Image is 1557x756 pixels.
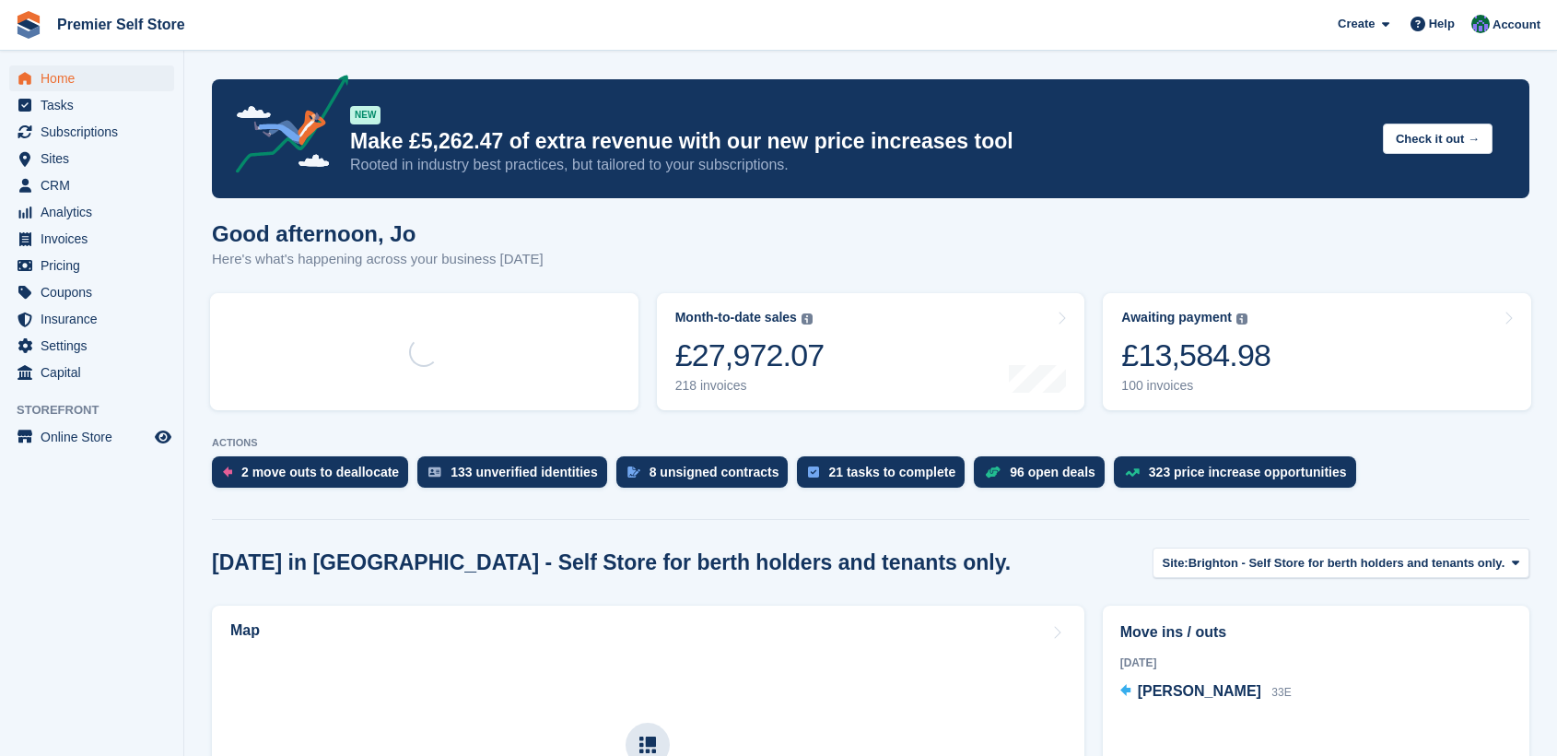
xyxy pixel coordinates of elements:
a: menu [9,92,174,118]
a: menu [9,65,174,91]
h2: [DATE] in [GEOGRAPHIC_DATA] - Self Store for berth holders and tenants only. [212,550,1011,575]
span: Create [1338,15,1375,33]
div: [DATE] [1120,655,1512,671]
span: Online Store [41,424,151,450]
p: ACTIONS [212,437,1529,449]
img: deal-1b604bf984904fb50ccaf53a9ad4b4a5d6e5aea283cecdc64d6e3604feb123c2.svg [985,466,1001,478]
a: 21 tasks to complete [797,456,974,497]
a: Premier Self Store [50,9,193,40]
span: Sites [41,146,151,171]
button: Check it out → [1383,124,1493,154]
img: stora-icon-8386f47178a22dfd0bd8f6a31ec36ba5ce8667c1dd55bd0f319d3a0aa187defe.svg [15,11,42,39]
span: Insurance [41,306,151,332]
a: 8 unsigned contracts [616,456,798,497]
img: icon-info-grey-7440780725fd019a000dd9b08b2336e03edf1995a4989e88bcd33f0948082b44.svg [1236,313,1247,325]
span: Help [1429,15,1455,33]
div: 21 tasks to complete [828,465,955,479]
span: [PERSON_NAME] [1138,683,1261,699]
a: 133 unverified identities [417,456,616,497]
img: map-icn-33ee37083ee616e46c38cad1a60f524a97daa1e2b2c8c0bc3eb3415660979fc1.svg [639,737,656,753]
div: 8 unsigned contracts [650,465,779,479]
button: Site: Brighton - Self Store for berth holders and tenants only. [1153,548,1529,578]
a: menu [9,172,174,198]
img: icon-info-grey-7440780725fd019a000dd9b08b2336e03edf1995a4989e88bcd33f0948082b44.svg [802,313,813,325]
span: Settings [41,333,151,359]
a: menu [9,424,174,450]
p: Here's what's happening across your business [DATE] [212,249,544,270]
span: Capital [41,360,151,385]
a: 2 move outs to deallocate [212,456,417,497]
div: Month-to-date sales [675,310,797,325]
a: menu [9,360,174,385]
img: Jo Granger [1471,15,1490,33]
div: 2 move outs to deallocate [241,465,399,479]
img: move_outs_to_deallocate_icon-f764333ba52eb49d3ac5e1228854f67142a1ed5810a6f6cc68b1a99e826820c5.svg [223,467,232,478]
div: Awaiting payment [1121,310,1232,325]
span: Coupons [41,279,151,305]
div: 323 price increase opportunities [1149,465,1347,479]
p: Make £5,262.47 of extra revenue with our new price increases tool [350,128,1368,155]
span: Subscriptions [41,119,151,145]
a: Preview store [152,426,174,448]
a: menu [9,306,174,332]
img: price-adjustments-announcement-icon-8257ccfd72463d97f412b2fc003d46551f7dbcb40ab6d574587a9cd5c0d94... [220,75,349,180]
span: Invoices [41,226,151,252]
span: Home [41,65,151,91]
img: contract_signature_icon-13c848040528278c33f63329250d36e43548de30e8caae1d1a13099fd9432cc5.svg [627,467,640,478]
a: 323 price increase opportunities [1114,456,1365,497]
span: CRM [41,172,151,198]
h2: Map [230,622,260,639]
span: 33E [1271,686,1291,699]
a: 96 open deals [974,456,1114,497]
a: Month-to-date sales £27,972.07 218 invoices [657,293,1085,410]
a: menu [9,146,174,171]
h2: Move ins / outs [1120,621,1512,644]
h1: Good afternoon, Jo [212,221,544,246]
a: menu [9,333,174,359]
div: 100 invoices [1121,378,1270,394]
span: Site: [1163,554,1188,573]
div: 218 invoices [675,378,825,394]
span: Analytics [41,199,151,225]
a: Awaiting payment £13,584.98 100 invoices [1103,293,1531,410]
img: task-75834270c22a3079a89374b754ae025e5fb1db73e45f91037f5363f120a921f8.svg [808,467,819,478]
div: NEW [350,106,380,124]
img: verify_identity-adf6edd0f0f0b5bbfe63781bf79b02c33cf7c696d77639b501bdc392416b5a36.svg [428,467,441,478]
div: 133 unverified identities [451,465,598,479]
span: Brighton - Self Store for berth holders and tenants only. [1188,554,1505,573]
a: menu [9,199,174,225]
div: 96 open deals [1010,465,1095,479]
a: menu [9,226,174,252]
span: Tasks [41,92,151,118]
span: Pricing [41,253,151,278]
img: price_increase_opportunities-93ffe204e8149a01c8c9dc8f82e8f89637d9d84a8eef4429ea346261dce0b2c0.svg [1125,468,1140,477]
a: menu [9,119,174,145]
a: menu [9,279,174,305]
span: Storefront [17,401,183,419]
div: £13,584.98 [1121,337,1270,374]
span: Account [1493,16,1540,34]
div: £27,972.07 [675,337,825,374]
a: menu [9,253,174,278]
p: Rooted in industry best practices, but tailored to your subscriptions. [350,155,1368,175]
a: [PERSON_NAME] 33E [1120,680,1292,704]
